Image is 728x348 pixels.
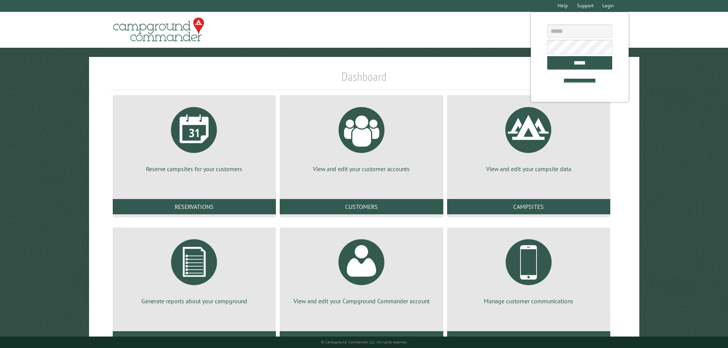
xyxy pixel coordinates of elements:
[289,297,434,305] p: View and edit your Campground Commander account
[122,101,267,173] a: Reserve campsites for your customers
[280,199,443,214] a: Customers
[122,165,267,173] p: Reserve campsites for your customers
[456,233,601,305] a: Manage customer communications
[111,69,618,90] h1: Dashboard
[111,15,206,45] img: Campground Commander
[447,199,610,214] a: Campsites
[122,297,267,305] p: Generate reports about your campground
[122,233,267,305] a: Generate reports about your campground
[289,101,434,173] a: View and edit your customer accounts
[456,165,601,173] p: View and edit your campsite data
[113,331,276,346] a: Reports
[321,340,407,345] small: © Campground Commander LLC. All rights reserved.
[456,101,601,173] a: View and edit your campsite data
[280,331,443,346] a: Account
[447,331,610,346] a: Communications
[289,165,434,173] p: View and edit your customer accounts
[113,199,276,214] a: Reservations
[289,233,434,305] a: View and edit your Campground Commander account
[456,297,601,305] p: Manage customer communications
